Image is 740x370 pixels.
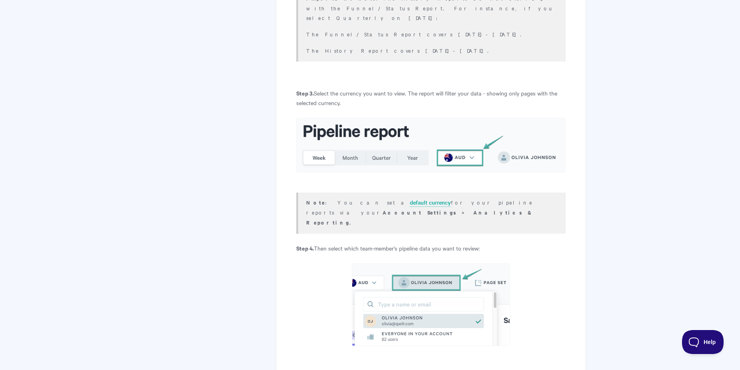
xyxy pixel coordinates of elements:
[410,198,451,207] a: default currency
[296,89,314,97] strong: Step 3.
[296,118,565,173] img: file-QAd1Qu9JN4.png
[306,29,555,39] p: The Funnel/Status Report covers [DATE]-[DATE].
[306,209,531,226] strong: Account Settings > Analytics & Reporting.
[306,199,325,206] strong: Note
[682,330,724,354] iframe: Toggle Customer Support
[306,46,555,55] p: The History Report covers [DATE]-[DATE].
[296,243,565,253] p: Then select which team-member's pipeline data you want to review:
[296,88,565,107] p: Select the currency you want to view. The report will filter your data - showing only pages with ...
[306,197,555,227] p: : You can set a for your pipeline reports via your
[352,263,510,346] img: file-D2rP16fxGm.png
[296,244,314,252] strong: Step 4.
